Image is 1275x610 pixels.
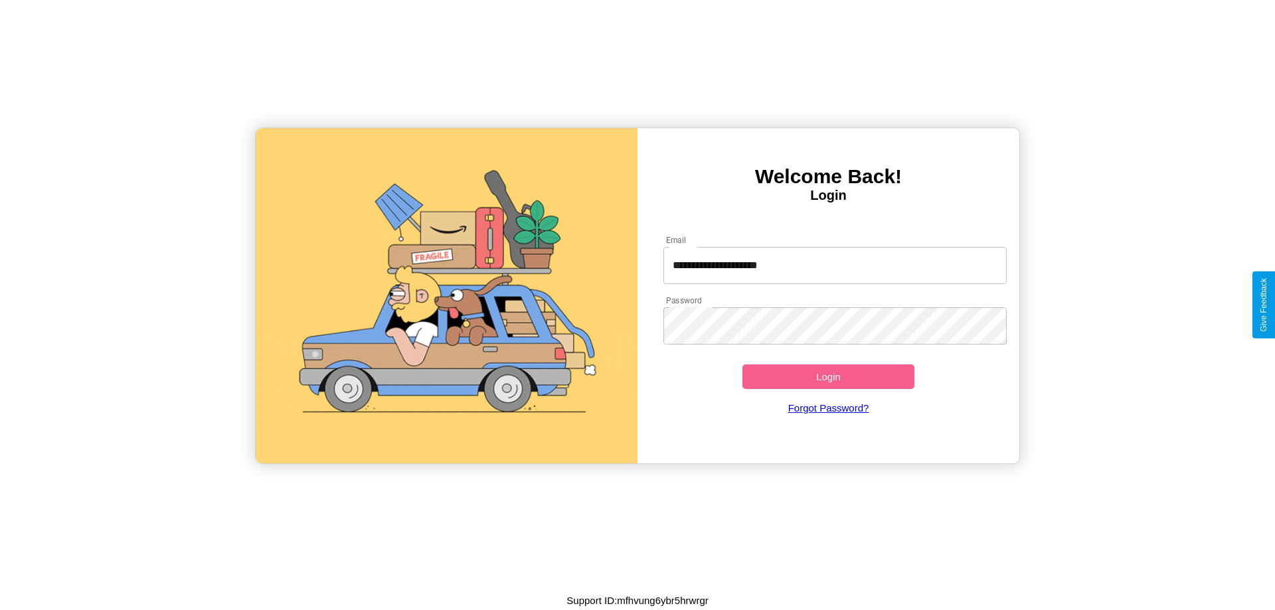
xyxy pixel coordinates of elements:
[742,364,914,389] button: Login
[256,128,637,463] img: gif
[666,295,701,306] label: Password
[1259,278,1268,332] div: Give Feedback
[637,165,1019,188] h3: Welcome Back!
[566,591,708,609] p: Support ID: mfhvung6ybr5hrwrgr
[637,188,1019,203] h4: Login
[666,234,687,246] label: Email
[657,389,1001,427] a: Forgot Password?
